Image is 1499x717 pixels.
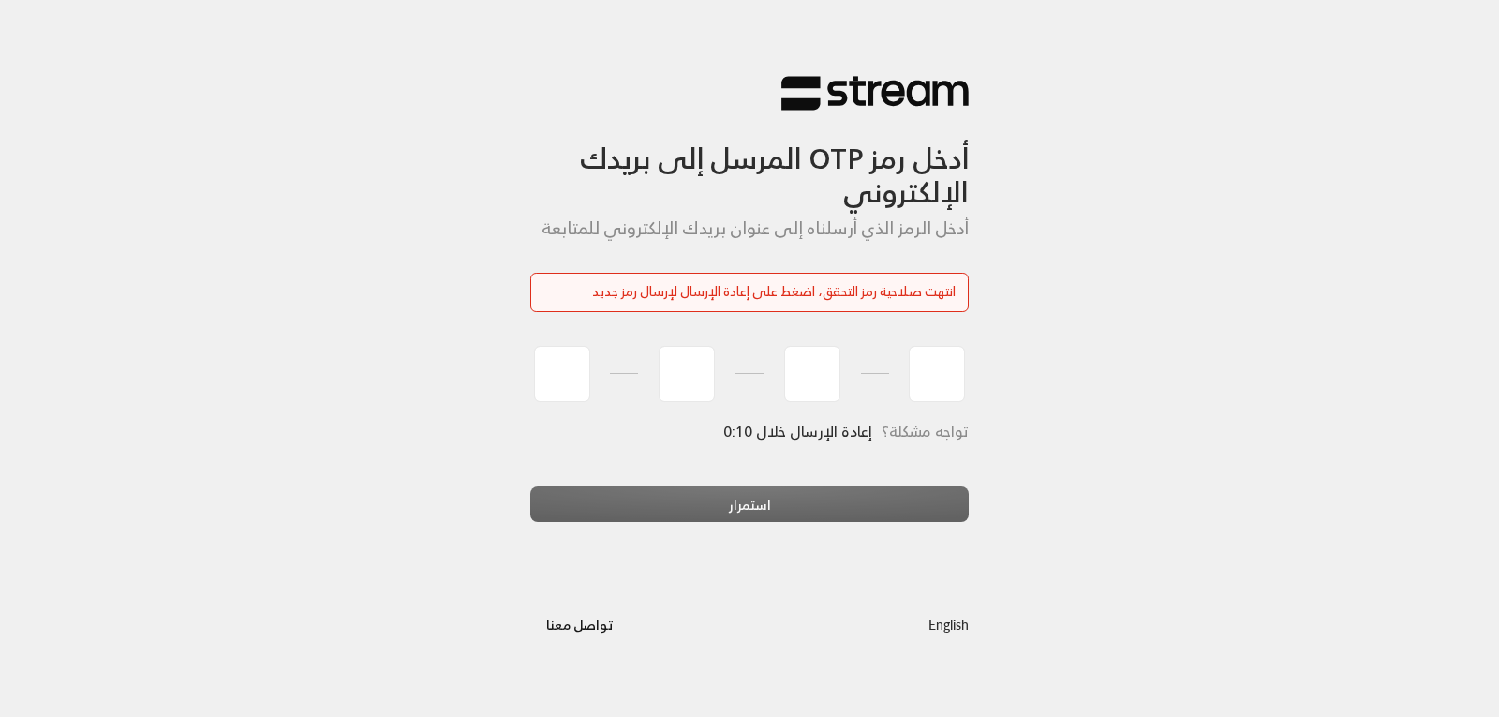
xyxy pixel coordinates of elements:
button: تواصل معنا [530,607,629,642]
a: English [928,607,969,642]
div: انتهت صلاحية رمز التحقق، اضغط على إعادة الإرسال لإرسال رمز جديد [543,282,956,302]
h3: أدخل رمز OTP المرسل إلى بريدك الإلكتروني [530,112,969,210]
a: تواصل معنا [530,613,629,636]
img: Stream Logo [781,75,969,112]
h5: أدخل الرمز الذي أرسلناه إلى عنوان بريدك الإلكتروني للمتابعة [530,218,969,239]
span: تواجه مشكلة؟ [882,418,969,444]
span: إعادة الإرسال خلال 0:10 [724,418,872,444]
